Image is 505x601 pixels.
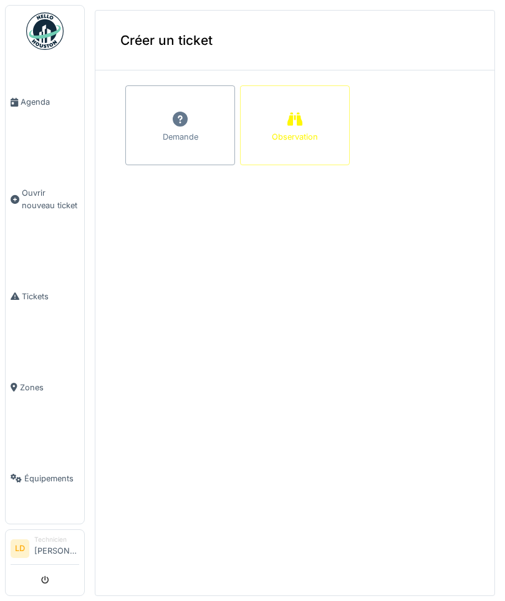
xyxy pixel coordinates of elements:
li: LD [11,539,29,558]
span: Tickets [22,291,79,302]
a: Agenda [6,57,84,148]
span: Ouvrir nouveau ticket [22,187,79,211]
a: Tickets [6,251,84,342]
a: Ouvrir nouveau ticket [6,148,84,251]
a: LD Technicien[PERSON_NAME] [11,535,79,565]
a: Zones [6,342,84,433]
div: Demande [163,131,198,143]
div: Observation [272,131,318,143]
div: Technicien [34,535,79,544]
a: Équipements [6,433,84,524]
li: [PERSON_NAME] [34,535,79,562]
span: Équipements [24,473,79,484]
img: Badge_color-CXgf-gQk.svg [26,12,64,50]
span: Agenda [21,96,79,108]
span: Zones [20,382,79,393]
div: Créer un ticket [95,11,494,70]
